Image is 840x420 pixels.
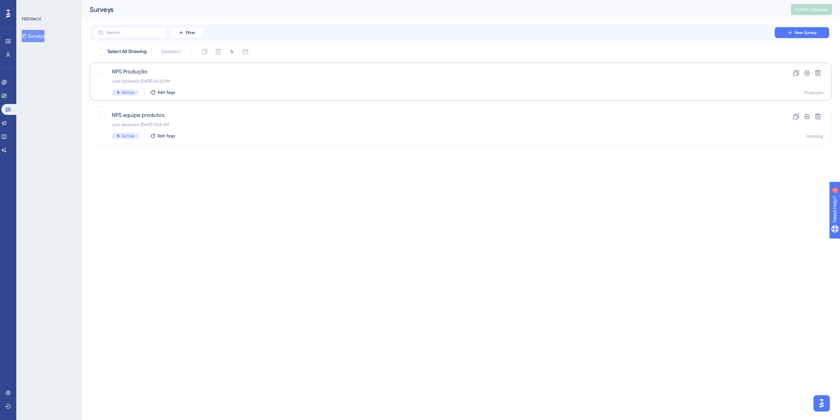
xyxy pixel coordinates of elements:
[112,122,755,127] div: Last Updated: [DATE] 11:05 AM
[775,27,829,38] button: New Survey
[795,7,828,12] span: Publish Changes
[161,48,180,56] span: Deselect
[22,16,41,22] div: FEEDBACK
[155,46,187,58] button: Deselect
[170,27,204,38] button: Filter
[811,393,832,414] iframe: UserGuiding AI Assistant Launcher
[107,48,147,56] span: Select All Showing
[795,30,817,35] span: New Survey
[150,90,175,95] button: Edit Tags
[805,90,823,95] div: Produção
[47,3,49,9] div: 1
[122,133,134,139] span: Active
[106,30,161,35] input: Search
[150,133,175,139] button: Edit Tags
[112,68,755,76] span: NPS Produção
[122,90,134,95] span: Active
[158,133,175,139] span: Edit Tags
[16,2,42,10] span: Need Help?
[158,90,175,95] span: Edit Tags
[791,4,832,15] button: Publish Changes
[90,5,774,14] div: Surveys
[112,78,755,84] div: Last Updated: [DATE] 04:23 PM
[22,30,45,42] button: Surveys
[186,30,195,35] span: Filter
[806,134,823,139] div: Homolog
[112,111,755,119] span: NPS equipe produtos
